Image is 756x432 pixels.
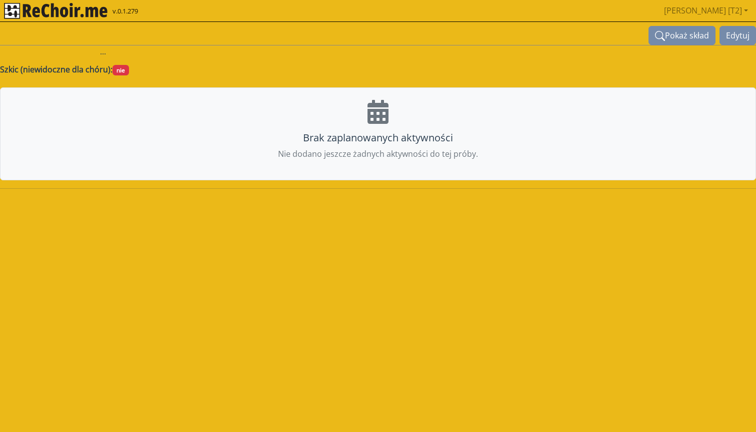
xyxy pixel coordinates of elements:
a: [PERSON_NAME] [T2] [660,0,752,20]
span: nie [112,65,129,75]
span: v.0.1.279 [112,6,138,16]
p: Nie dodano jeszcze żadnych aktywności do tej próby. [12,148,743,160]
h5: Brak zaplanowanych aktywności [12,132,743,144]
img: rekłajer mi [4,3,107,19]
svg: search [655,31,665,41]
button: searchPokaż skład [648,26,715,45]
button: Edytuj [719,26,756,45]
